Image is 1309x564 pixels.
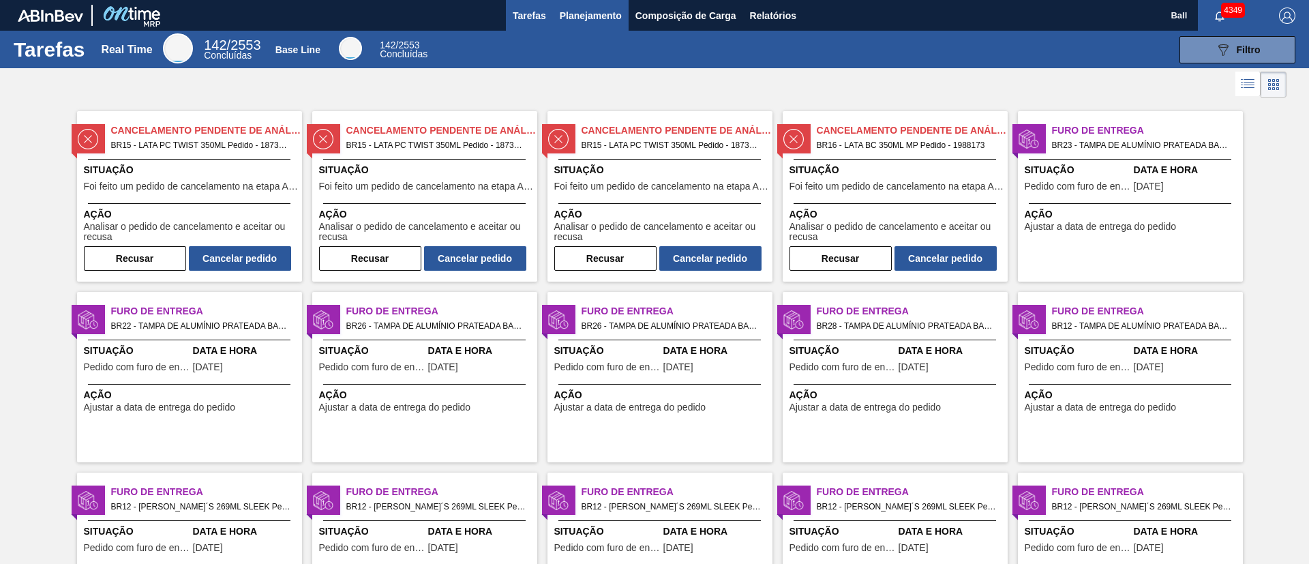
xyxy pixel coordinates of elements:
[78,129,98,149] img: status
[319,246,421,271] button: Recusar
[554,207,769,222] span: Ação
[339,37,362,60] div: Base Line
[554,402,706,413] span: Ajustar a data de entrega do pedido
[84,222,299,243] span: Analisar o pedido de cancelamento e aceitar ou recusa
[1019,310,1039,330] img: status
[659,246,762,271] button: Cancelar pedido
[1261,72,1287,98] div: Visão em Cards
[663,524,769,539] span: Data e Hora
[428,362,458,372] span: 18/08/2025,
[582,304,772,318] span: Furo de Entrega
[582,123,772,138] span: Cancelamento Pendente de Análise
[1052,318,1232,333] span: BR12 - TAMPA DE ALUMÍNIO PRATEADA BALL CDL Pedido - 1994815
[163,33,193,63] div: Real Time
[899,524,1004,539] span: Data e Hora
[346,304,537,318] span: Furo de Entrega
[1052,499,1232,514] span: BR12 - LATA MIKE´S 269ML SLEEK Pedido - 621550
[899,362,929,372] span: 19/08/2025,
[554,246,657,271] button: Recusar
[1235,72,1261,98] div: Visão em Lista
[1134,344,1239,358] span: Data e Hora
[750,8,796,24] span: Relatórios
[313,129,333,149] img: status
[1179,36,1295,63] button: Filtro
[789,362,895,372] span: Pedido com furo de entrega
[84,243,291,271] div: Completar tarefa: 29801523
[789,388,1004,402] span: Ação
[789,181,1004,192] span: Foi feito um pedido de cancelamento na etapa Aguardando Faturamento
[275,44,320,55] div: Base Line
[817,304,1008,318] span: Furo de Entrega
[789,402,942,413] span: Ajustar a data de entrega do pedido
[319,524,425,539] span: Situação
[582,499,762,514] span: BR12 - LATA MIKE´S 269ML SLEEK Pedido - 621548
[817,499,997,514] span: BR12 - LATA MIKE´S 269ML SLEEK Pedido - 621549
[1279,8,1295,24] img: Logout
[554,388,769,402] span: Ação
[193,524,299,539] span: Data e Hora
[84,163,299,177] span: Situação
[663,344,769,358] span: Data e Hora
[582,485,772,499] span: Furo de Entrega
[319,243,526,271] div: Completar tarefa: 29801524
[554,543,660,553] span: Pedido com furo de entrega
[554,222,769,243] span: Analisar o pedido de cancelamento e aceitar ou recusa
[899,543,929,553] span: 20/08/2025,
[1134,163,1239,177] span: Data e Hora
[1025,163,1130,177] span: Situação
[78,310,98,330] img: status
[554,243,762,271] div: Completar tarefa: 29801546
[789,543,895,553] span: Pedido com furo de entrega
[1134,181,1164,192] span: 20/08/2025,
[346,138,526,153] span: BR15 - LATA PC TWIST 350ML Pedido - 1873065
[204,50,252,61] span: Concluídas
[1025,402,1177,413] span: Ajustar a data de entrega do pedido
[319,388,534,402] span: Ação
[582,138,762,153] span: BR15 - LATA PC TWIST 350ML Pedido - 1873064
[84,344,190,358] span: Situação
[548,129,569,149] img: status
[319,362,425,372] span: Pedido com furo de entrega
[1025,222,1177,232] span: Ajustar a data de entrega do pedido
[111,499,291,514] span: BR12 - LATA MIKE´S 269ML SLEEK Pedido - 460677
[193,362,223,372] span: 20/08/2025,
[894,246,997,271] button: Cancelar pedido
[1025,181,1130,192] span: Pedido com furo de entrega
[817,123,1008,138] span: Cancelamento Pendente de Análise
[582,318,762,333] span: BR26 - TAMPA DE ALUMÍNIO PRATEADA BALL CDL Pedido - 1993061
[817,485,1008,499] span: Furo de Entrega
[101,44,152,56] div: Real Time
[1052,304,1243,318] span: Furo de Entrega
[380,40,419,50] span: / 2553
[1025,362,1130,372] span: Pedido com furo de entrega
[1052,123,1243,138] span: Furo de Entrega
[346,485,537,499] span: Furo de Entrega
[319,163,534,177] span: Situação
[319,402,471,413] span: Ajustar a data de entrega do pedido
[313,490,333,511] img: status
[789,163,1004,177] span: Situação
[193,344,299,358] span: Data e Hora
[319,222,534,243] span: Analisar o pedido de cancelamento e aceitar ou recusa
[1025,543,1130,553] span: Pedido com furo de entrega
[84,388,299,402] span: Ação
[111,138,291,153] span: BR15 - LATA PC TWIST 350ML Pedido - 1873066
[1237,44,1261,55] span: Filtro
[428,344,534,358] span: Data e Hora
[548,310,569,330] img: status
[1025,388,1239,402] span: Ação
[789,524,895,539] span: Situação
[84,207,299,222] span: Ação
[513,8,546,24] span: Tarefas
[78,490,98,511] img: status
[111,123,302,138] span: Cancelamento Pendente de Análise
[1134,524,1239,539] span: Data e Hora
[204,40,260,60] div: Real Time
[789,344,895,358] span: Situação
[1134,543,1164,553] span: 20/08/2025,
[554,524,660,539] span: Situação
[1025,524,1130,539] span: Situação
[783,310,804,330] img: status
[1134,362,1164,372] span: 19/08/2025,
[346,123,537,138] span: Cancelamento Pendente de Análise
